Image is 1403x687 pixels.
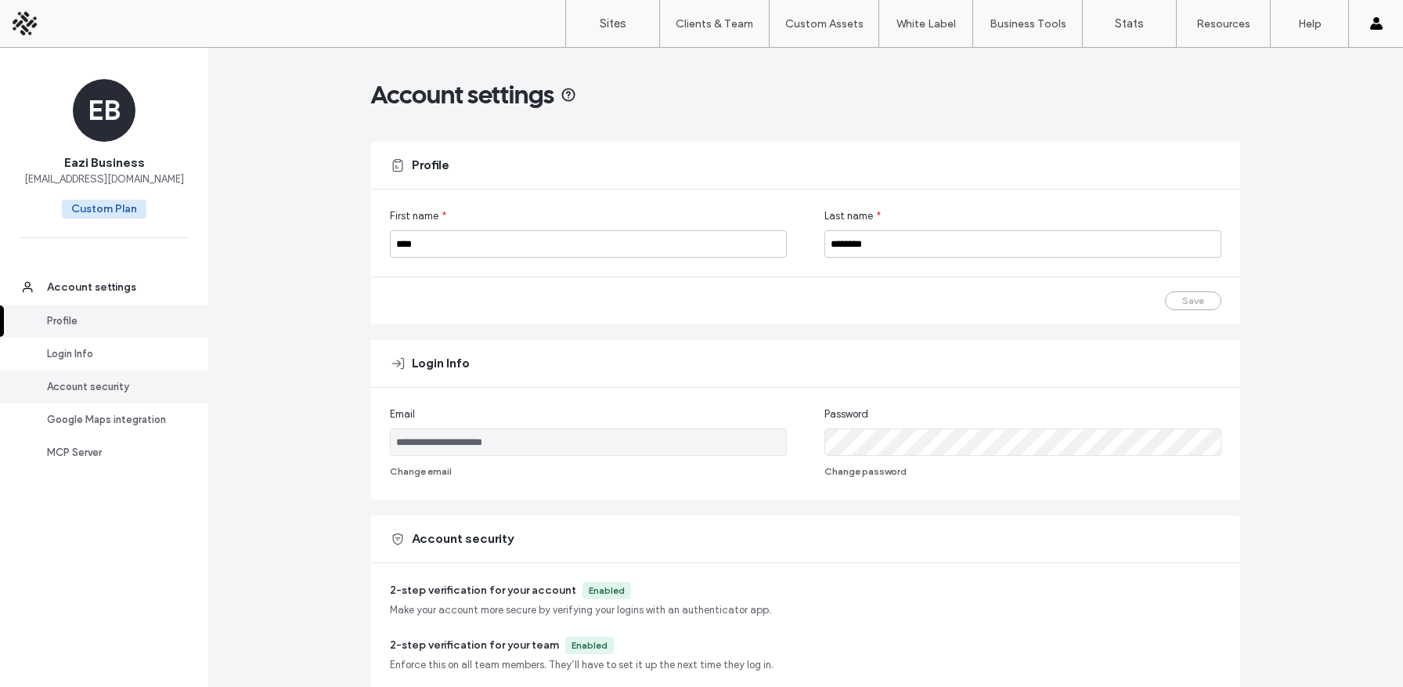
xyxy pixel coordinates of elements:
div: EB [73,79,135,142]
label: White Label [896,17,956,31]
span: First name [390,208,438,224]
span: 2-step verification for your account [390,584,576,597]
label: Clients & Team [676,17,753,31]
span: Account security [412,530,514,548]
div: Account settings [47,280,175,295]
input: Last name [824,230,1221,258]
div: Profile [47,313,175,329]
span: Last name [824,208,873,224]
input: First name [390,230,787,258]
input: Password [824,428,1221,456]
label: Custom Assets [785,17,864,31]
span: Make your account more secure by verifying your logins with an authenticator app. [390,602,771,618]
button: Change email [390,462,452,481]
label: Sites [600,16,626,31]
span: 2-step verification for your team [390,638,559,652]
span: Email [390,407,415,422]
span: Password [824,407,868,422]
span: Help [36,11,68,25]
div: MCP Server [47,445,175,461]
button: Change password [824,462,907,481]
label: Business Tools [990,17,1066,31]
div: Account security [47,379,175,395]
span: Login Info [412,355,470,372]
label: Stats [1115,16,1144,31]
input: Email [390,428,787,456]
div: Enabled [572,638,608,653]
span: Enforce this on all team members. They’ll have to set it up the next time they log in. [390,657,774,673]
span: [EMAIL_ADDRESS][DOMAIN_NAME] [24,172,184,187]
label: Help [1298,17,1322,31]
label: Resources [1196,17,1250,31]
div: Enabled [589,584,625,598]
span: Account settings [371,79,554,110]
div: Google Maps integration [47,412,175,428]
span: Eazi Business [64,154,145,172]
span: Profile [412,157,449,174]
div: Login Info [47,346,175,362]
span: Custom Plan [62,200,146,219]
